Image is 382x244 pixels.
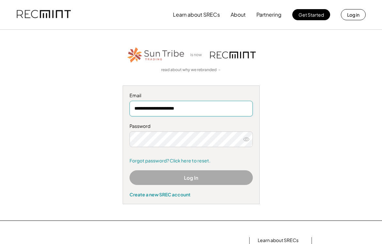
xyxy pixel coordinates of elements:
[127,46,185,64] img: STT_Horizontal_Logo%2B-%2BColor.png
[189,52,207,58] div: is now
[130,123,253,130] div: Password
[130,158,253,164] a: Forgot password? Click here to reset.
[231,8,246,21] button: About
[17,4,71,26] img: recmint-logotype%403x.png
[161,67,221,73] a: read about why we rebranded →
[256,8,282,21] button: Partnering
[341,9,366,20] button: Log in
[173,8,220,21] button: Learn about SRECs
[258,237,298,244] a: Learn about SRECs
[130,92,253,99] div: Email
[210,52,256,58] img: recmint-logotype%403x.png
[130,191,253,197] div: Create a new SREC account
[292,9,330,20] button: Get Started
[130,170,253,185] button: Log In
